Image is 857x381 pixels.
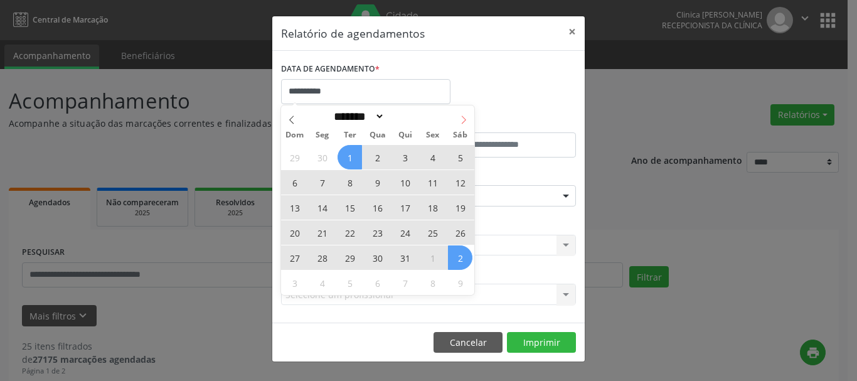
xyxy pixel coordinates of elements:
[448,170,472,195] span: Julho 12, 2025
[393,170,417,195] span: Julho 10, 2025
[365,145,390,169] span: Julho 2, 2025
[310,220,334,245] span: Julho 21, 2025
[420,170,445,195] span: Julho 11, 2025
[391,131,419,139] span: Qui
[448,245,472,270] span: Agosto 2, 2025
[393,220,417,245] span: Julho 24, 2025
[393,271,417,295] span: Agosto 7, 2025
[448,195,472,220] span: Julho 19, 2025
[448,145,472,169] span: Julho 5, 2025
[282,220,307,245] span: Julho 20, 2025
[432,113,576,132] label: ATÉ
[336,131,364,139] span: Ter
[281,25,425,41] h5: Relatório de agendamentos
[282,195,307,220] span: Julho 13, 2025
[365,245,390,270] span: Julho 30, 2025
[338,145,362,169] span: Julho 1, 2025
[448,271,472,295] span: Agosto 9, 2025
[310,271,334,295] span: Agosto 4, 2025
[282,145,307,169] span: Junho 29, 2025
[310,145,334,169] span: Junho 30, 2025
[310,170,334,195] span: Julho 7, 2025
[393,145,417,169] span: Julho 3, 2025
[447,131,474,139] span: Sáb
[365,271,390,295] span: Agosto 6, 2025
[560,16,585,47] button: Close
[448,220,472,245] span: Julho 26, 2025
[338,220,362,245] span: Julho 22, 2025
[420,245,445,270] span: Agosto 1, 2025
[282,170,307,195] span: Julho 6, 2025
[310,195,334,220] span: Julho 14, 2025
[365,220,390,245] span: Julho 23, 2025
[420,271,445,295] span: Agosto 8, 2025
[282,245,307,270] span: Julho 27, 2025
[281,60,380,79] label: DATA DE AGENDAMENTO
[420,145,445,169] span: Julho 4, 2025
[309,131,336,139] span: Seg
[310,245,334,270] span: Julho 28, 2025
[420,220,445,245] span: Julho 25, 2025
[393,245,417,270] span: Julho 31, 2025
[338,170,362,195] span: Julho 8, 2025
[365,170,390,195] span: Julho 9, 2025
[338,271,362,295] span: Agosto 5, 2025
[507,332,576,353] button: Imprimir
[420,195,445,220] span: Julho 18, 2025
[365,195,390,220] span: Julho 16, 2025
[419,131,447,139] span: Sex
[329,110,385,123] select: Month
[393,195,417,220] span: Julho 17, 2025
[338,195,362,220] span: Julho 15, 2025
[281,131,309,139] span: Dom
[338,245,362,270] span: Julho 29, 2025
[434,332,503,353] button: Cancelar
[364,131,391,139] span: Qua
[385,110,426,123] input: Year
[282,271,307,295] span: Agosto 3, 2025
